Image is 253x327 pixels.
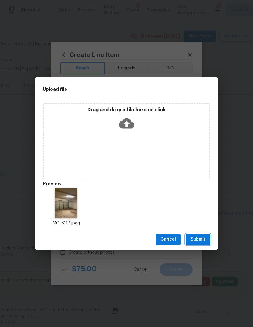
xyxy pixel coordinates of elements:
span: Cancel [160,236,176,243]
span: Submit [191,236,205,243]
img: Z [55,188,77,218]
p: Drag and drop a file here or click [44,107,209,113]
p: IMG_6117.jpeg [43,220,89,227]
h2: Upload file [43,86,183,92]
button: Cancel [156,234,181,245]
button: Submit [186,234,210,245]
